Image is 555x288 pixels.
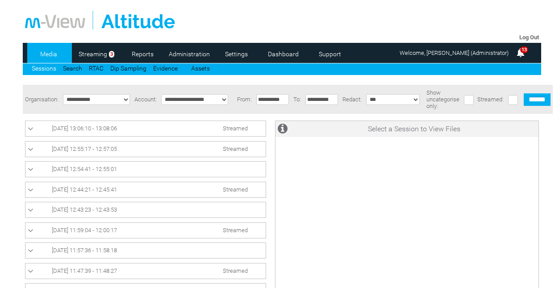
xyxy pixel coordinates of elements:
[168,47,211,61] a: Administration
[52,206,117,213] span: [DATE] 12:43:23 - 12:43:53
[28,225,263,236] a: [DATE] 11:59:04 - 12:00:17
[27,47,71,61] a: Media
[52,186,117,193] span: [DATE] 12:44:21 - 12:45:41
[28,123,263,134] a: [DATE] 13:06:10 - 13:08:06
[291,85,303,114] td: To:
[52,227,117,234] span: [DATE] 11:59:04 - 12:00:17
[52,166,117,172] span: [DATE] 12:54:41 - 12:55:01
[28,184,263,195] a: [DATE] 12:44:21 - 12:45:41
[121,47,164,61] a: Reports
[400,50,509,56] span: Welcome, [PERSON_NAME] (Administrator)
[215,47,258,61] a: Settings
[290,121,539,137] td: Select a Session to View Files
[74,47,112,61] a: Streaming
[28,266,263,276] a: [DATE] 11:47:39 - 11:48:27
[153,65,178,72] a: Evidence
[23,85,61,114] td: Organisation:
[191,65,210,72] a: Assets
[426,89,459,109] span: Show uncategorise only:
[28,205,263,215] a: [DATE] 12:43:23 - 12:43:53
[89,65,104,72] a: RTAC
[223,186,248,193] span: Streamed
[52,125,117,132] span: [DATE] 13:06:10 - 13:08:06
[110,65,146,72] a: Dip Sampling
[340,85,364,114] td: Redact:
[223,146,248,152] span: Streamed
[52,267,117,274] span: [DATE] 11:47:39 - 11:48:27
[28,245,263,256] a: [DATE] 11:57:36 - 11:58:18
[28,144,263,154] a: [DATE] 12:55:17 - 12:57:05
[520,46,528,53] span: 13
[519,34,539,41] a: Log Out
[109,51,114,58] span: 3
[52,247,117,254] span: [DATE] 11:57:36 - 11:58:18
[262,47,305,61] a: Dashboard
[309,47,352,61] a: Support
[223,227,248,234] span: Streamed
[52,146,117,152] span: [DATE] 12:55:17 - 12:57:05
[32,65,56,72] a: Sessions
[477,96,504,103] span: Streamed:
[223,125,248,132] span: Streamed
[28,164,263,175] a: [DATE] 12:54:41 - 12:55:01
[515,47,526,58] img: bell25.png
[132,85,159,114] td: Account:
[223,267,248,274] span: Streamed
[235,85,254,114] td: From:
[63,65,82,72] a: Search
